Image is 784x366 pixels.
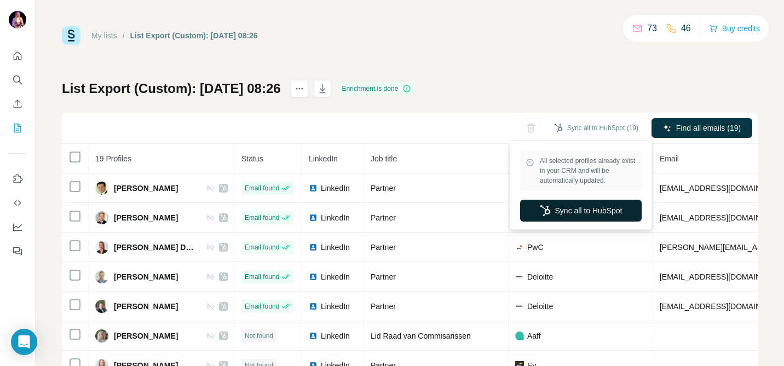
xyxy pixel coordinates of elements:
button: Use Surfe on LinkedIn [9,169,26,189]
button: My lists [9,118,26,138]
img: company-logo [515,243,524,252]
span: Partner [371,272,396,281]
span: Aaff [527,330,541,341]
span: [PERSON_NAME] [114,212,178,223]
button: Find all emails (19) [652,118,752,138]
span: Partner [371,302,396,311]
h1: List Export (Custom): [DATE] 08:26 [62,80,281,97]
img: LinkedIn logo [309,213,318,222]
span: [PERSON_NAME] [114,330,178,341]
a: My lists [91,31,117,40]
span: Email found [245,301,279,311]
p: 73 [647,22,657,35]
li: / [123,30,125,41]
span: LinkedIn [321,301,350,312]
img: company-logo [515,275,524,278]
img: company-logo [515,332,524,340]
span: Email found [245,183,279,193]
img: Avatar [95,300,108,313]
span: Partner [371,184,396,193]
span: Email found [245,272,279,282]
span: Partner [371,243,396,252]
button: Sync all to HubSpot [520,200,642,222]
img: Avatar [95,270,108,283]
span: Email found [245,213,279,223]
img: LinkedIn logo [309,302,318,311]
div: Open Intercom Messenger [11,329,37,355]
span: Deloitte [527,301,553,312]
span: [PERSON_NAME] [114,183,178,194]
span: Partner [371,213,396,222]
span: All selected profiles already exist in your CRM and will be automatically updated. [540,156,636,185]
img: LinkedIn logo [309,272,318,281]
span: [PERSON_NAME] Damsté [114,242,195,253]
span: LinkedIn [321,212,350,223]
button: Search [9,70,26,90]
button: Dashboard [9,217,26,237]
span: Email [660,154,679,163]
p: 46 [681,22,691,35]
img: Avatar [95,329,108,342]
button: Buy credits [709,21,760,36]
span: 19 Profiles [95,154,131,163]
img: Avatar [9,11,26,28]
span: Not found [245,331,273,341]
div: Enrichment is done [339,82,415,95]
span: [PERSON_NAME] [114,271,178,282]
span: Email found [245,242,279,252]
img: Avatar [95,182,108,195]
button: Feedback [9,241,26,261]
img: LinkedIn logo [309,332,318,340]
button: Use Surfe API [9,193,26,213]
span: PwC [527,242,544,253]
button: Quick start [9,46,26,66]
img: Avatar [95,211,108,224]
span: Status [241,154,263,163]
div: List Export (Custom): [DATE] 08:26 [130,30,258,41]
button: Sync all to HubSpot (19) [546,120,646,136]
img: LinkedIn logo [309,243,318,252]
button: actions [291,80,308,97]
button: Enrich CSV [9,94,26,114]
span: LinkedIn [321,242,350,253]
span: Find all emails (19) [676,123,741,133]
span: [PERSON_NAME] [114,301,178,312]
img: Surfe Logo [62,26,80,45]
span: LinkedIn [321,330,350,341]
img: LinkedIn logo [309,184,318,193]
span: Lid Raad van Commisarissen [371,332,471,340]
span: LinkedIn [321,183,350,194]
span: Deloitte [527,271,553,282]
span: Job title [371,154,397,163]
span: LinkedIn [321,271,350,282]
img: Avatar [95,241,108,254]
span: LinkedIn [309,154,338,163]
img: company-logo [515,304,524,308]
